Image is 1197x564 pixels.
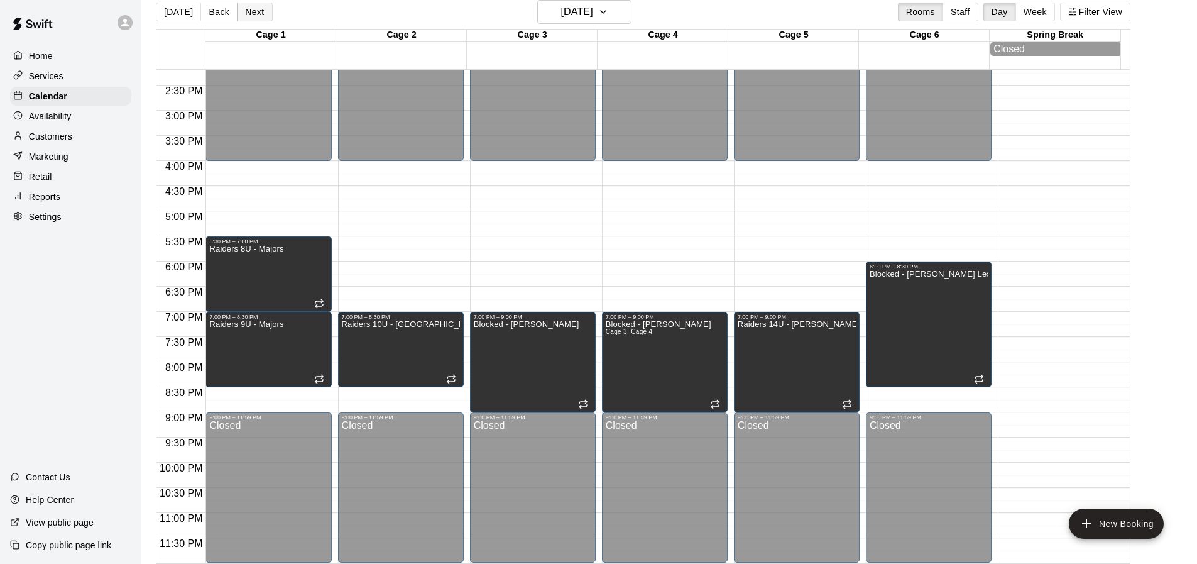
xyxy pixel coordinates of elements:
a: Customers [10,127,131,146]
div: Cage 5 [728,30,859,41]
a: Calendar [10,87,131,106]
span: 10:30 PM [156,488,205,499]
div: 7:00 PM – 8:30 PM [342,314,460,320]
a: Marketing [10,147,131,166]
a: Reports [10,187,131,206]
span: 2:30 PM [162,86,206,96]
div: 7:00 PM – 9:00 PM: Blocked - Daniel Braud [470,312,596,412]
div: 7:00 PM – 9:00 PM [474,314,592,320]
div: 7:00 PM – 8:30 PM: Raiders 10U - Durham [338,312,464,387]
a: Retail [10,167,131,186]
p: Marketing [29,150,68,163]
p: Services [29,70,63,82]
span: 7:00 PM [162,312,206,323]
span: 11:30 PM [156,538,205,549]
span: 11:00 PM [156,513,205,524]
div: 9:00 PM – 11:59 PM: Closed [734,412,860,563]
span: 4:30 PM [162,186,206,197]
p: Reports [29,191,60,203]
a: Availability [10,107,131,126]
span: Recurring event [974,374,984,384]
p: Home [29,50,53,62]
button: add [1069,509,1164,539]
span: 4:00 PM [162,161,206,172]
span: 6:00 PM [162,262,206,272]
div: Spring Break [990,30,1120,41]
p: Copy public page link [26,539,111,551]
button: [DATE] [156,3,201,21]
div: 9:00 PM – 11:59 PM [342,414,460,421]
button: Week [1015,3,1055,21]
span: 7:30 PM [162,337,206,348]
p: Customers [29,130,72,143]
div: 6:00 PM – 8:30 PM [870,263,988,270]
span: Recurring event [842,399,852,409]
span: Recurring event [446,374,456,384]
span: Recurring event [314,299,324,309]
div: 9:00 PM – 11:59 PM [474,414,592,421]
div: Cage 4 [598,30,728,41]
span: 3:30 PM [162,136,206,147]
div: 9:00 PM – 11:59 PM [209,414,327,421]
div: 9:00 PM – 11:59 PM: Closed [205,412,331,563]
span: 10:00 PM [156,463,205,473]
span: 5:30 PM [162,236,206,247]
span: Recurring event [314,374,324,384]
div: 5:30 PM – 7:00 PM [209,238,327,245]
span: 8:30 PM [162,387,206,398]
div: Cage 3 [467,30,598,41]
span: Cage 3, Cage 4 [606,328,653,335]
span: Recurring event [710,399,720,409]
div: 7:00 PM – 9:00 PM [738,314,856,320]
p: Contact Us [26,471,70,484]
p: Help Center [26,494,74,506]
h6: [DATE] [561,3,593,21]
a: Services [10,67,131,86]
div: 9:00 PM – 11:59 PM: Closed [602,412,728,563]
button: Filter View [1060,3,1130,21]
div: Cage 1 [205,30,336,41]
p: Retail [29,170,52,183]
div: 7:00 PM – 8:30 PM: Raiders 9U - Majors [205,312,331,387]
button: Day [983,3,1016,21]
span: 9:30 PM [162,438,206,448]
div: 7:00 PM – 9:00 PM: Raiders 14U - Harvey [734,312,860,412]
span: 8:00 PM [162,362,206,373]
button: Rooms [898,3,943,21]
p: View public page [26,516,94,529]
span: 6:30 PM [162,287,206,297]
div: 6:00 PM – 8:30 PM: Blocked - Rusk Lessons [866,262,992,387]
div: 7:00 PM – 8:30 PM [209,314,327,320]
div: 7:00 PM – 9:00 PM [606,314,724,320]
div: 9:00 PM – 11:59 PM [870,414,988,421]
div: 7:00 PM – 9:00 PM: Blocked - Daniel Braud [602,312,728,412]
div: Home [10,47,131,65]
div: 9:00 PM – 11:59 PM: Closed [338,412,464,563]
a: Settings [10,207,131,226]
p: Availability [29,110,72,123]
span: 3:00 PM [162,111,206,121]
div: Cage 6 [859,30,990,41]
button: Staff [943,3,978,21]
div: 9:00 PM – 11:59 PM: Closed [866,412,992,563]
div: Closed [993,43,1117,55]
div: Cage 2 [336,30,467,41]
div: 9:00 PM – 11:59 PM [738,414,856,421]
p: Calendar [29,90,67,102]
p: Settings [29,211,62,223]
span: Recurring event [578,399,588,409]
div: 9:00 PM – 11:59 PM: Closed [470,412,596,563]
div: 5:30 PM – 7:00 PM: Raiders 8U - Majors [205,236,331,312]
button: Next [237,3,272,21]
span: 5:00 PM [162,211,206,222]
span: 9:00 PM [162,412,206,423]
div: 9:00 PM – 11:59 PM [606,414,724,421]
